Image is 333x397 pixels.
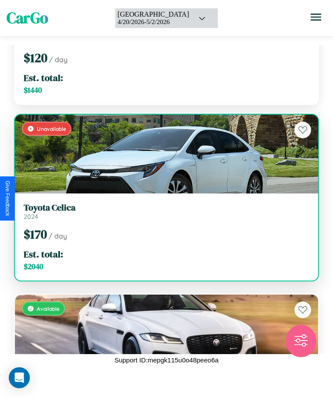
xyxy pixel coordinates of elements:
span: $ 2040 [24,261,43,272]
span: Est. total: [24,248,63,260]
a: Toyota Celica2024 [24,202,309,221]
span: Est. total: [24,71,63,84]
span: $ 170 [24,226,47,242]
div: [GEOGRAPHIC_DATA] [117,11,189,18]
span: Available [37,306,60,312]
h3: Toyota Celica [24,202,309,213]
span: 2024 [24,213,38,221]
span: Unavailable [37,126,66,132]
span: CarGo [7,7,48,28]
div: Open Intercom Messenger [9,367,30,388]
div: 4 / 20 / 2026 - 5 / 2 / 2026 [117,18,189,26]
span: / day [49,55,67,64]
span: / day [49,232,67,240]
p: Support ID: mepgk115u0o48peeo6a [114,354,219,366]
span: $ 1440 [24,85,42,95]
div: Give Feedback [4,181,11,216]
span: $ 120 [24,49,47,66]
